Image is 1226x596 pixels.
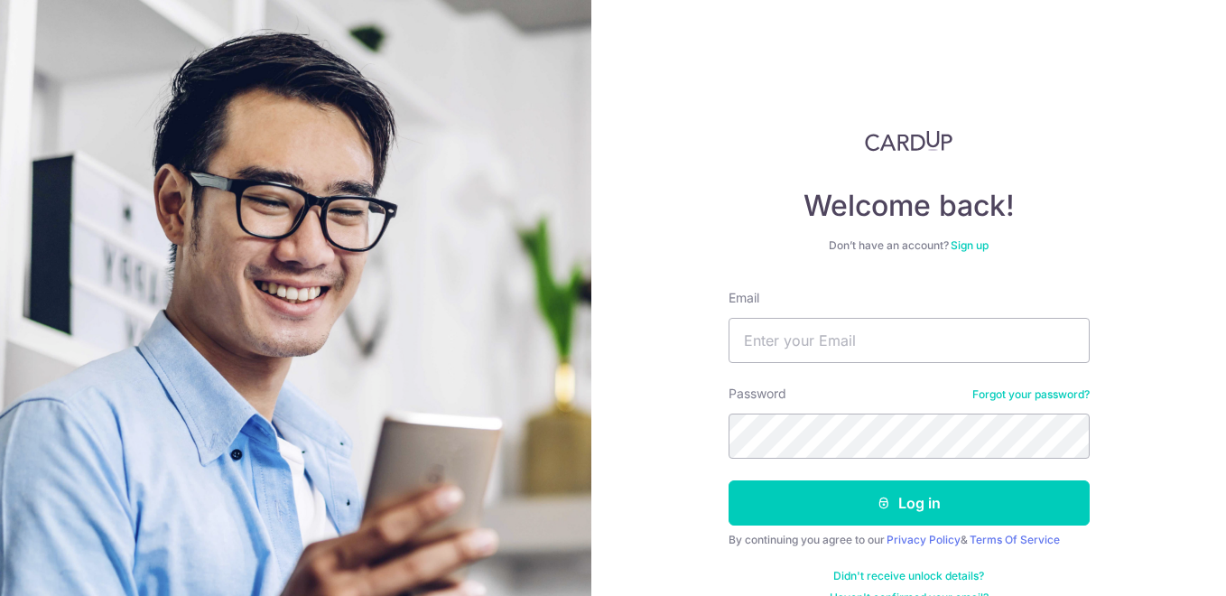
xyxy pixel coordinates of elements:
div: Don’t have an account? [729,238,1090,253]
button: Log in [729,480,1090,526]
img: CardUp Logo [865,130,953,152]
input: Enter your Email [729,318,1090,363]
label: Email [729,289,759,307]
label: Password [729,385,786,403]
h4: Welcome back! [729,188,1090,224]
a: Terms Of Service [970,533,1060,546]
a: Didn't receive unlock details? [833,569,984,583]
a: Privacy Policy [887,533,961,546]
div: By continuing you agree to our & [729,533,1090,547]
a: Sign up [951,238,989,252]
a: Forgot your password? [972,387,1090,402]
